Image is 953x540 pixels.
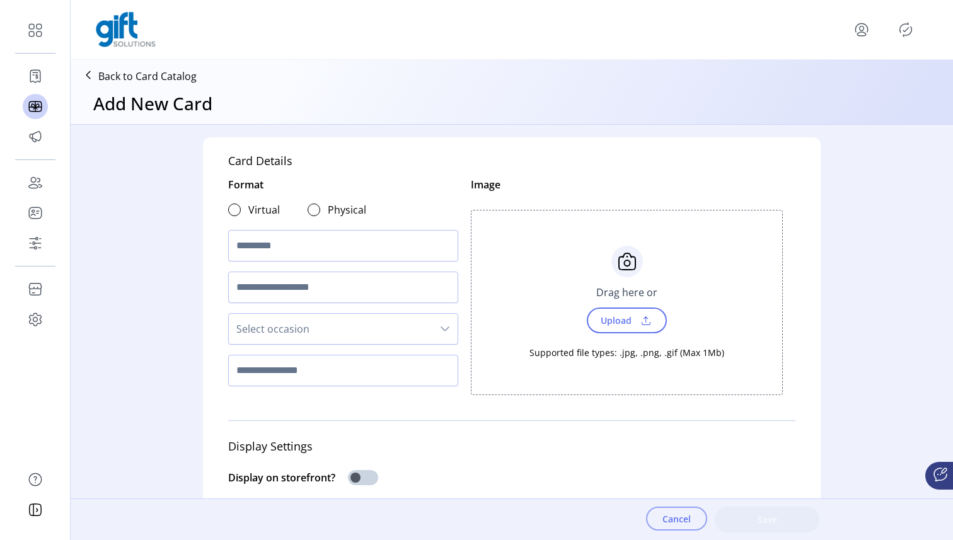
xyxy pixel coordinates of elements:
[228,177,263,197] div: Format
[432,314,458,344] div: dropdown trigger
[662,512,691,526] span: Cancel
[228,152,292,169] div: Card Details
[646,507,707,531] button: Cancel
[593,311,637,330] span: Upload
[328,202,366,217] label: Physical
[98,69,197,84] p: Back to Card Catalog
[529,333,724,359] div: Supported file types: .jpg, .png, .gif (Max 1Mb)
[589,277,665,307] div: Drag here or
[229,314,432,344] span: Select occasion
[228,430,795,462] div: Display Settings
[471,177,500,192] div: Image
[852,20,872,40] button: menu
[248,202,280,217] label: Virtual
[93,90,212,117] h3: Add New Card
[96,12,156,47] img: logo
[896,20,916,40] button: Publisher Panel
[228,470,335,489] div: Display on storefront?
